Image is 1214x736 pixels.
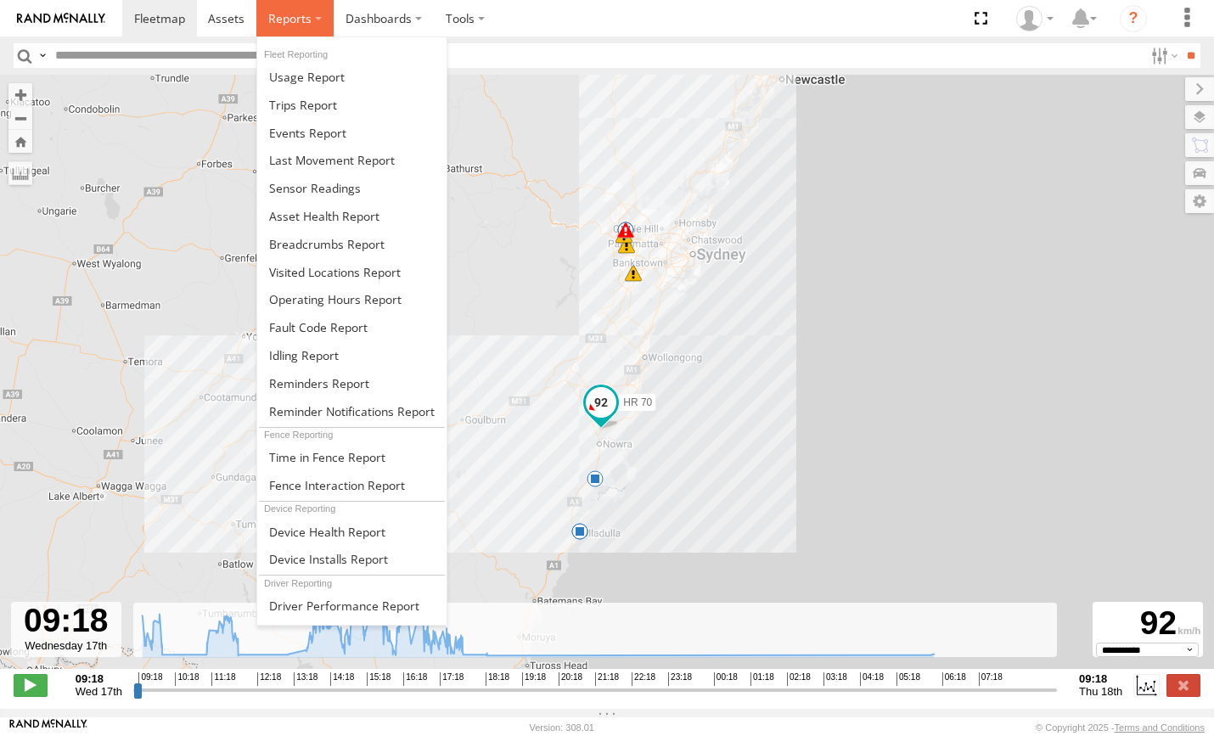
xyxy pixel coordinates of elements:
span: 05:18 [896,672,920,686]
a: Visited Locations Report [257,258,447,286]
span: 14:18 [330,672,354,686]
span: 04:18 [860,672,884,686]
strong: 09:18 [1079,672,1122,685]
button: Zoom in [8,83,32,106]
a: Sensor Readings [257,174,447,202]
div: Version: 308.01 [530,722,594,733]
a: Usage Report [257,63,447,91]
span: 15:18 [367,672,391,686]
a: Service Reminder Notifications Report [257,397,447,425]
a: Fault Code Report [257,313,447,341]
div: © Copyright 2025 - [1036,722,1205,733]
div: 92 [1095,604,1200,643]
a: Time in Fences Report [257,443,447,471]
a: Full Events Report [257,119,447,147]
button: Zoom Home [8,130,32,153]
span: 20:18 [559,672,582,686]
a: Fence Interaction Report [257,471,447,499]
span: Wed 17th Sep 2025 [76,685,122,698]
div: Eric Yao [1010,6,1059,31]
a: Last Movement Report [257,146,447,174]
span: 17:18 [440,672,464,686]
span: 23:18 [668,672,692,686]
span: Thu 18th Sep 2025 [1079,685,1122,698]
span: 11:18 [211,672,235,686]
a: Reminders Report [257,369,447,397]
strong: 09:18 [76,672,122,685]
label: Search Query [36,43,49,68]
img: rand-logo.svg [17,13,105,25]
span: 18:18 [486,672,509,686]
label: Search Filter Options [1144,43,1181,68]
a: Driver Performance Report [257,592,447,620]
a: Assignment Report [257,620,447,648]
span: 12:18 [257,672,281,686]
span: 06:18 [942,672,966,686]
span: 09:18 [138,672,162,686]
a: Trips Report [257,91,447,119]
label: Close [1166,674,1200,696]
span: 03:18 [823,672,847,686]
span: 22:18 [632,672,655,686]
a: Device Installs Report [257,545,447,573]
span: 19:18 [522,672,546,686]
span: 16:18 [403,672,427,686]
span: 00:18 [714,672,738,686]
span: HR 70 [623,396,652,408]
a: Visit our Website [9,719,87,736]
span: 02:18 [787,672,811,686]
button: Zoom out [8,106,32,130]
label: Play/Stop [14,674,48,696]
span: 13:18 [294,672,318,686]
label: Measure [8,161,32,185]
span: 07:18 [979,672,1003,686]
span: 21:18 [595,672,619,686]
span: 01:18 [750,672,774,686]
a: Terms and Conditions [1115,722,1205,733]
a: Asset Operating Hours Report [257,285,447,313]
span: 10:18 [175,672,199,686]
label: Map Settings [1185,189,1214,213]
a: Idling Report [257,341,447,369]
i: ? [1120,5,1147,32]
a: Asset Health Report [257,202,447,230]
a: Device Health Report [257,518,447,546]
a: Breadcrumbs Report [257,230,447,258]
